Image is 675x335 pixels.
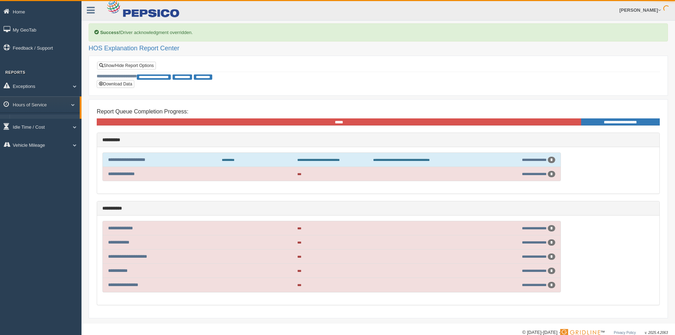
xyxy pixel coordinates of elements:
a: Show/Hide Report Options [97,62,156,69]
a: HOS Explanation Reports [13,115,80,127]
b: Success! [100,30,120,35]
div: Driver acknowledgment overridden. [89,23,668,41]
h4: Report Queue Completion Progress: [97,108,660,115]
button: Download Data [97,80,134,88]
a: Privacy Policy [614,331,636,335]
h2: HOS Explanation Report Center [89,45,668,52]
span: v. 2025.4.2063 [645,331,668,335]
